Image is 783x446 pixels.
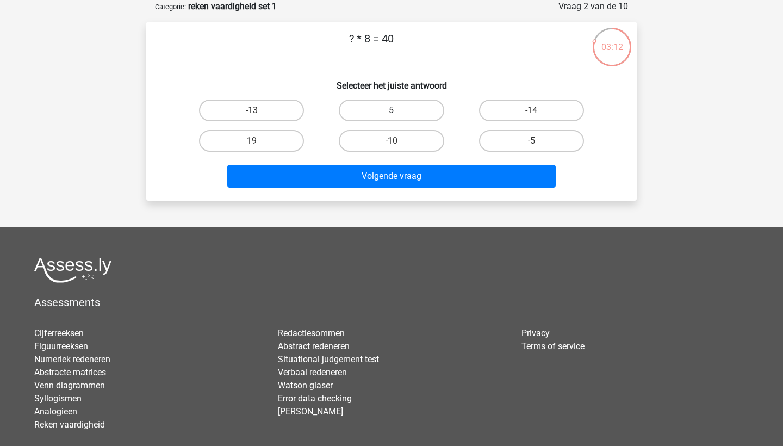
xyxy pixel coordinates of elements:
[34,393,82,404] a: Syllogismen
[164,72,619,91] h6: Selecteer het juiste antwoord
[34,406,77,417] a: Analogieen
[199,100,304,121] label: -13
[592,27,632,54] div: 03:12
[34,328,84,338] a: Cijferreeksen
[278,406,343,417] a: [PERSON_NAME]
[188,1,277,11] strong: reken vaardigheid set 1
[339,130,444,152] label: -10
[521,341,585,351] a: Terms of service
[227,165,556,188] button: Volgende vraag
[199,130,304,152] label: 19
[34,354,110,364] a: Numeriek redeneren
[479,130,584,152] label: -5
[479,100,584,121] label: -14
[278,367,347,377] a: Verbaal redeneren
[278,354,379,364] a: Situational judgement test
[34,296,749,309] h5: Assessments
[34,419,105,430] a: Reken vaardigheid
[278,393,352,404] a: Error data checking
[34,367,106,377] a: Abstracte matrices
[155,3,186,11] small: Categorie:
[164,30,579,63] p: ? * 8 = 40
[278,328,345,338] a: Redactiesommen
[34,257,111,283] img: Assessly logo
[339,100,444,121] label: 5
[34,380,105,391] a: Venn diagrammen
[278,380,333,391] a: Watson glaser
[278,341,350,351] a: Abstract redeneren
[34,341,88,351] a: Figuurreeksen
[521,328,550,338] a: Privacy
